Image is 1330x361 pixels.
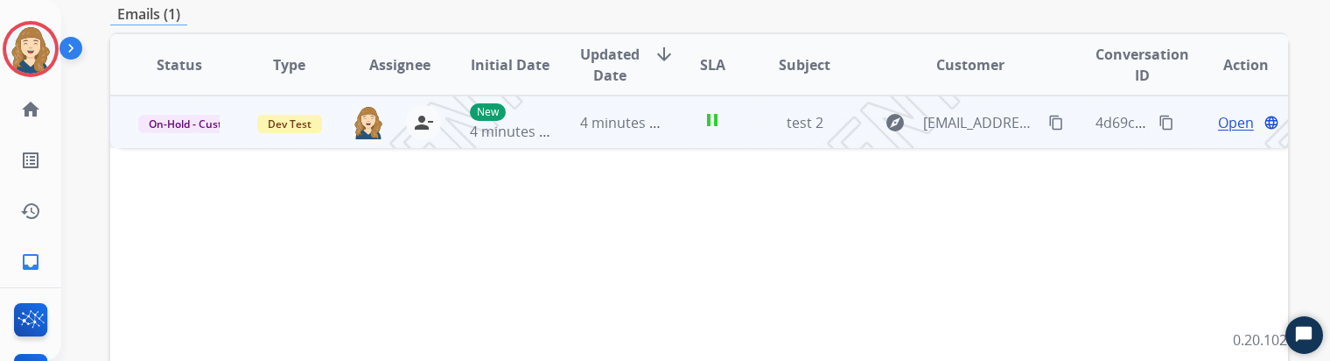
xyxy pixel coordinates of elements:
mat-icon: explore [885,112,906,133]
mat-icon: list_alt [20,150,41,171]
span: [EMAIL_ADDRESS][DOMAIN_NAME] [923,112,1038,133]
button: Start Chat [1285,316,1323,354]
span: On-Hold - Customer [138,115,259,133]
mat-icon: language [1263,115,1279,131]
mat-icon: person_remove [413,112,434,133]
span: test 2 [787,113,823,132]
span: Subject [779,54,830,75]
span: Open [1218,112,1254,133]
mat-icon: content_copy [1158,115,1174,131]
span: Type [273,54,305,75]
span: Status [157,54,202,75]
mat-icon: inbox [20,251,41,273]
p: 0.20.1027RC [1233,329,1312,350]
span: 4 minutes ago [470,122,563,141]
span: Conversation ID [1095,44,1189,86]
svg: Open Chat [1294,325,1313,344]
mat-icon: arrow_downward [654,44,675,65]
span: SLA [700,54,725,75]
span: Updated Date [580,44,640,86]
mat-icon: pause [702,110,723,131]
mat-icon: history [20,201,41,222]
mat-icon: content_copy [1048,115,1064,131]
p: Emails (1) [110,4,187,25]
img: avatar [6,25,55,74]
span: Customer [936,54,1004,75]
span: Dev Test [257,115,322,133]
mat-icon: home [20,99,41,120]
span: Initial Date [471,54,549,75]
p: New [470,103,506,121]
span: 4 minutes ago [580,113,674,132]
th: Action [1178,34,1288,96]
img: agent-avatar [352,105,384,139]
span: Assignee [369,54,430,75]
